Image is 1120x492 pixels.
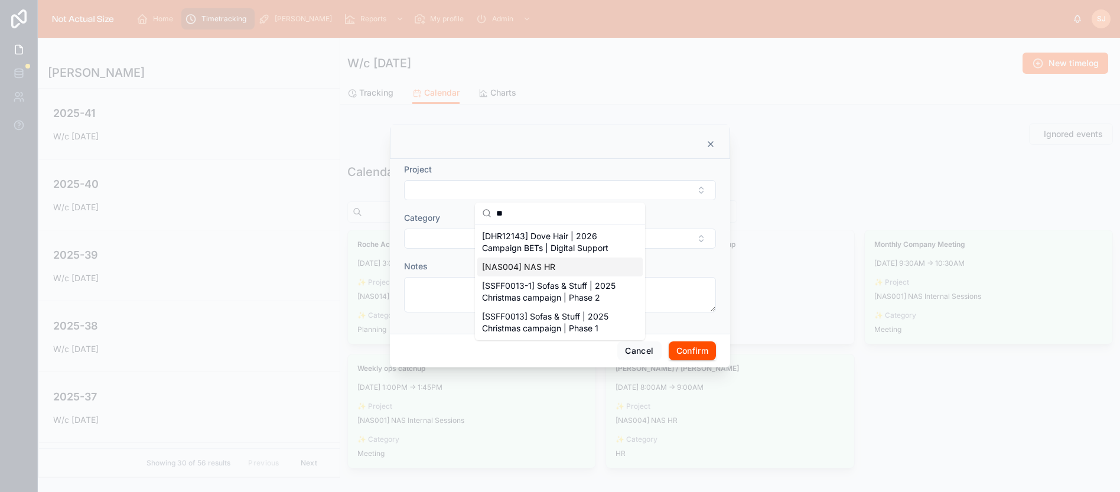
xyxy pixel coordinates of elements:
[482,280,624,304] span: [SSFF0013-1] Sofas & Stuff | 2025 Christmas campaign | Phase 2
[404,180,716,200] button: Select Button
[475,224,645,340] div: Suggestions
[404,261,428,271] span: Notes
[404,213,440,223] span: Category
[669,341,716,360] button: Confirm
[482,261,555,273] span: [NAS004] NAS HR
[482,311,624,334] span: [SSFF0013] Sofas & Stuff | 2025 Christmas campaign | Phase 1
[404,164,432,174] span: Project
[617,341,661,360] button: Cancel
[482,230,624,254] span: [DHR12143] Dove Hair | 2026 Campaign BETs | Digital Support
[404,229,716,249] button: Select Button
